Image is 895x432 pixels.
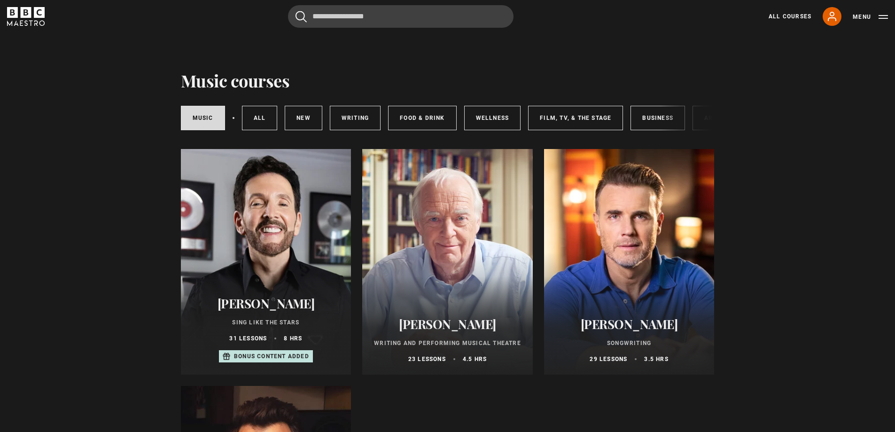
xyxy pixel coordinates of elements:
[644,355,668,363] p: 3.5 hrs
[630,106,685,130] a: Business
[590,355,627,363] p: 29 lessons
[181,106,225,130] a: Music
[555,317,703,331] h2: [PERSON_NAME]
[528,106,623,130] a: Film, TV, & The Stage
[285,106,322,130] a: New
[374,317,521,331] h2: [PERSON_NAME]
[234,352,309,361] p: Bonus content added
[229,334,267,343] p: 31 lessons
[192,318,340,327] p: Sing Like the Stars
[330,106,381,130] a: Writing
[544,149,715,375] a: [PERSON_NAME] Songwriting 29 lessons 3.5 hrs
[853,12,888,22] button: Toggle navigation
[7,7,45,26] svg: BBC Maestro
[288,5,514,28] input: Search
[408,355,446,363] p: 23 lessons
[463,355,487,363] p: 4.5 hrs
[296,11,307,23] button: Submit the search query
[374,339,521,347] p: Writing and Performing Musical Theatre
[181,149,351,375] a: [PERSON_NAME] Sing Like the Stars 31 lessons 8 hrs Bonus content added
[388,106,456,130] a: Food & Drink
[284,334,302,343] p: 8 hrs
[769,12,811,21] a: All Courses
[181,71,290,90] h1: Music courses
[362,149,533,375] a: [PERSON_NAME] Writing and Performing Musical Theatre 23 lessons 4.5 hrs
[192,296,340,311] h2: [PERSON_NAME]
[242,106,278,130] a: All
[464,106,521,130] a: Wellness
[555,339,703,347] p: Songwriting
